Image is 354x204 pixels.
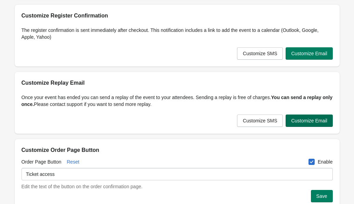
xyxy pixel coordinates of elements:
span: Customize Email [291,51,327,56]
label: Order Page Button [22,158,62,165]
span: Reset [67,159,79,165]
button: Save [311,190,333,202]
h2: Customize Replay Email [22,79,333,87]
p: The register confirmation is sent immediately after checkout. This notification includes a link t... [22,27,333,40]
h2: Customize Order Page Button [22,146,333,154]
div: Edit the text of the button on the order confirmation page. [22,183,333,190]
button: Reset [64,156,82,168]
span: Save [316,193,327,199]
button: Customize SMS [237,47,283,60]
h2: Customize Register Confirmation [22,12,333,20]
span: Customize SMS [243,51,277,56]
p: Once your event has ended you can send a replay of the event to your attendees. Sending a replay ... [22,94,333,108]
span: Customize Email [291,118,327,123]
button: Customize Email [286,47,332,60]
button: Customize Email [286,115,332,127]
span: Customize SMS [243,118,277,123]
button: Customize SMS [237,115,283,127]
span: Enable [318,158,333,165]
